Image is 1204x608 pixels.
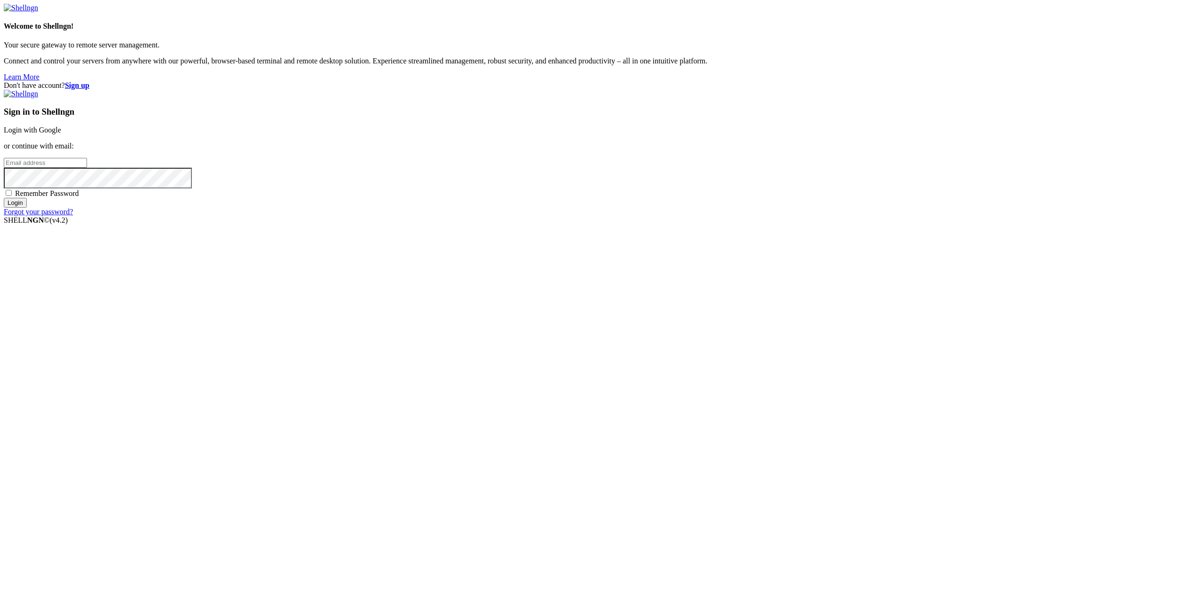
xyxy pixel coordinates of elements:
p: or continue with email: [4,142,1200,150]
p: Connect and control your servers from anywhere with our powerful, browser-based terminal and remo... [4,57,1200,65]
a: Sign up [65,81,89,89]
a: Login with Google [4,126,61,134]
a: Learn More [4,73,40,81]
h3: Sign in to Shellngn [4,107,1200,117]
p: Your secure gateway to remote server management. [4,41,1200,49]
img: Shellngn [4,90,38,98]
span: SHELL © [4,216,68,224]
span: 4.2.0 [50,216,68,224]
h4: Welcome to Shellngn! [4,22,1200,31]
img: Shellngn [4,4,38,12]
input: Email address [4,158,87,168]
input: Login [4,198,27,208]
a: Forgot your password? [4,208,73,216]
div: Don't have account? [4,81,1200,90]
span: Remember Password [15,189,79,197]
b: NGN [27,216,44,224]
input: Remember Password [6,190,12,196]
